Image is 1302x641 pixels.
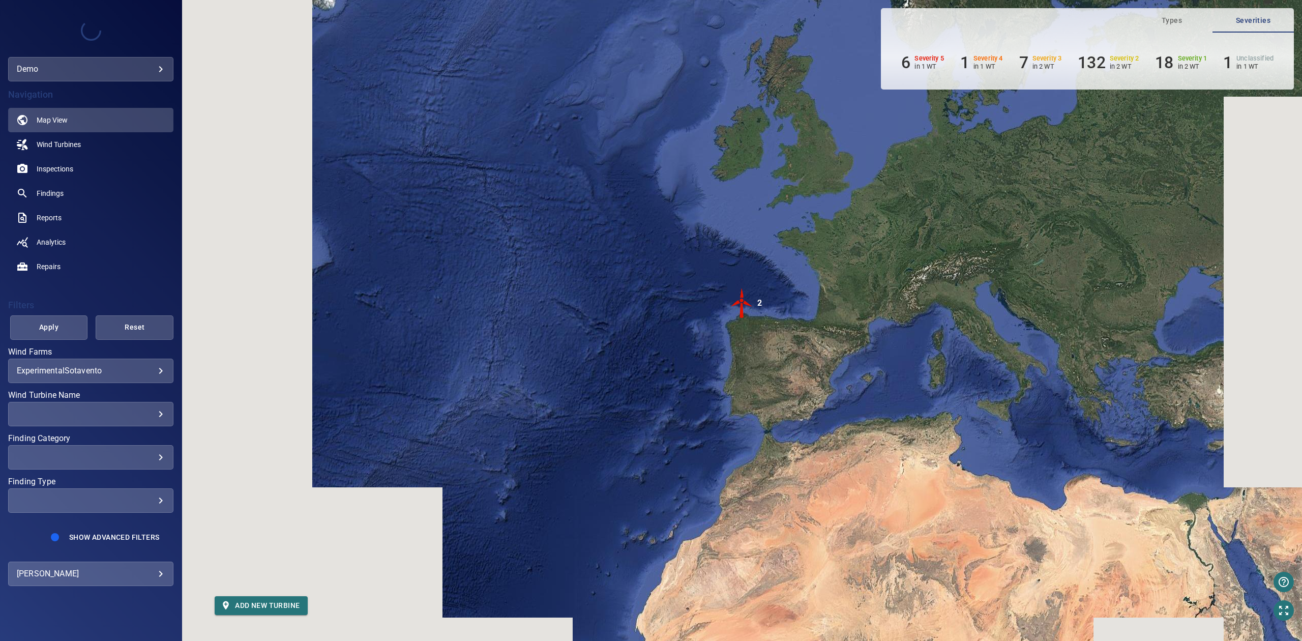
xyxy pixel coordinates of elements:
img: windFarmIconCat5.svg [727,288,757,318]
button: Add new turbine [215,596,308,615]
div: demo [17,61,165,77]
h6: 6 [901,53,910,72]
li: Severity 1 [1155,53,1207,72]
label: Wind Turbine Name [8,391,173,399]
h6: Severity 1 [1178,55,1207,62]
span: Wind Turbines [37,139,81,150]
h6: Severity 5 [914,55,944,62]
h6: 1 [1223,53,1232,72]
span: Show Advanced Filters [69,533,159,541]
a: inspections noActive [8,157,173,181]
a: windturbines noActive [8,132,173,157]
span: Reset [108,321,161,334]
span: Repairs [37,261,61,272]
span: Types [1137,14,1206,27]
div: ExperimentalSotavento [17,366,165,375]
span: Inspections [37,164,73,174]
label: Finding Category [8,434,173,443]
h6: 7 [1019,53,1028,72]
h6: 18 [1155,53,1173,72]
span: Map View [37,115,68,125]
h6: 132 [1078,53,1105,72]
button: Apply [10,315,88,340]
li: Severity 5 [901,53,944,72]
p: in 1 WT [914,63,944,70]
span: Analytics [37,237,66,247]
a: reports noActive [8,206,173,230]
li: Severity 4 [960,53,1003,72]
div: demo [8,57,173,81]
h6: Severity 3 [1032,55,1062,62]
label: Finding Type [8,478,173,486]
p: in 1 WT [973,63,1003,70]
button: Show Advanced Filters [63,529,165,545]
div: Finding Type [8,488,173,513]
span: Apply [23,321,75,334]
li: Severity 2 [1078,53,1139,72]
h6: Severity 4 [973,55,1003,62]
div: Wind Turbine Name [8,402,173,426]
h6: Severity 2 [1110,55,1139,62]
p: in 1 WT [1236,63,1274,70]
span: Findings [37,188,64,198]
button: Reset [96,315,173,340]
div: Finding Category [8,445,173,470]
span: Reports [37,213,62,223]
p: in 2 WT [1110,63,1139,70]
a: map active [8,108,173,132]
p: in 2 WT [1178,63,1207,70]
a: repairs noActive [8,254,173,279]
p: in 2 WT [1032,63,1062,70]
div: 2 [757,288,762,318]
a: analytics noActive [8,230,173,254]
label: Wind Farms [8,348,173,356]
span: Add new turbine [223,599,300,612]
h4: Filters [8,300,173,310]
li: Severity 3 [1019,53,1062,72]
li: Severity Unclassified [1223,53,1274,72]
div: [PERSON_NAME] [17,566,165,582]
a: findings noActive [8,181,173,206]
h6: 1 [960,53,969,72]
span: Severities [1219,14,1288,27]
h6: Unclassified [1236,55,1274,62]
h4: Navigation [8,90,173,100]
div: Wind Farms [8,359,173,383]
gmp-advanced-marker: 2 [727,288,757,320]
